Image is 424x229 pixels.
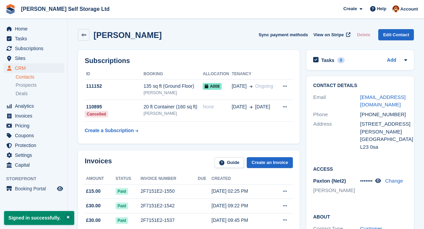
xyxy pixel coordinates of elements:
[16,82,64,89] a: Prospects
[3,34,64,43] a: menu
[259,29,308,40] button: Sync payment methods
[116,188,128,195] span: Paid
[4,211,74,225] p: Signed in successfully.
[85,57,293,65] h2: Subscriptions
[360,143,407,151] div: L23 0sa
[85,69,143,80] th: ID
[313,187,360,194] li: [PERSON_NAME]
[15,54,56,63] span: Sites
[354,29,373,40] button: Delete
[314,32,344,38] span: View on Stripe
[15,63,56,73] span: CRM
[3,24,64,34] a: menu
[377,5,386,12] span: Help
[387,57,396,64] a: Add
[313,120,360,151] div: Address
[5,4,16,14] img: stora-icon-8386f47178a22dfd0bd8f6a31ec36ba5ce8667c1dd55bd0f319d3a0aa187defe.svg
[313,213,407,220] h2: About
[203,103,232,110] div: None
[3,54,64,63] a: menu
[141,217,198,224] div: 2F7151E2-1537
[360,94,406,108] a: [EMAIL_ADDRESS][DOMAIN_NAME]
[143,83,203,90] div: 135 sq ft (Ground Floor)
[16,90,28,97] span: Deals
[313,178,346,184] span: Paxton (Net2)
[85,124,138,137] a: Create a Subscription
[94,30,162,40] h2: [PERSON_NAME]
[85,103,143,110] div: 110895
[232,83,247,90] span: [DATE]
[378,29,414,40] a: Edit Contact
[313,111,360,119] div: Phone
[116,217,128,224] span: Paid
[3,63,64,73] a: menu
[85,173,116,184] th: Amount
[16,74,64,80] a: Contacts
[337,57,345,63] div: 0
[3,111,64,121] a: menu
[3,184,64,193] a: menu
[321,57,335,63] h2: Tasks
[15,141,56,150] span: Protection
[3,141,64,150] a: menu
[313,93,360,109] div: Email
[232,69,277,80] th: Tenancy
[232,103,247,110] span: [DATE]
[143,69,203,80] th: Booking
[3,121,64,130] a: menu
[15,111,56,121] span: Invoices
[360,120,407,128] div: [STREET_ADDRESS]
[392,5,399,12] img: Peter Wild
[360,111,407,119] div: [PHONE_NUMBER]
[211,217,270,224] div: [DATE] 09:45 PM
[15,121,56,130] span: Pricing
[141,202,198,209] div: 2F7151E2-1542
[198,173,211,184] th: Due
[3,44,64,53] a: menu
[360,128,407,136] div: [PERSON_NAME]
[385,178,403,184] a: Change
[215,157,244,168] a: Guide
[86,217,101,224] span: £30.00
[211,202,270,209] div: [DATE] 09:22 PM
[255,103,270,110] span: [DATE]
[15,34,56,43] span: Tasks
[86,188,101,195] span: £15.00
[15,150,56,160] span: Settings
[3,150,64,160] a: menu
[203,69,232,80] th: Allocation
[16,90,64,97] a: Deals
[15,44,56,53] span: Subscriptions
[116,173,141,184] th: Status
[15,160,56,170] span: Capital
[143,90,203,96] div: [PERSON_NAME]
[18,3,112,15] a: [PERSON_NAME] Self Storage Ltd
[360,136,407,143] div: [GEOGRAPHIC_DATA]
[86,202,101,209] span: £30.00
[311,29,352,40] a: View on Stripe
[15,131,56,140] span: Coupons
[143,103,203,110] div: 20 ft Container (160 sq ft)
[400,6,418,13] span: Account
[85,111,108,118] div: Cancelled
[3,160,64,170] a: menu
[211,173,270,184] th: Created
[85,83,143,90] div: 111152
[3,101,64,111] a: menu
[56,185,64,193] a: Preview store
[15,184,56,193] span: Booking Portal
[211,188,270,195] div: [DATE] 02:25 PM
[16,82,37,88] span: Prospects
[360,178,373,184] span: •••••••
[15,24,56,34] span: Home
[143,110,203,117] div: [PERSON_NAME]
[313,165,407,172] h2: Access
[85,157,112,168] h2: Invoices
[85,127,134,134] div: Create a Subscription
[313,83,407,88] h2: Contact Details
[343,5,357,12] span: Create
[255,83,273,89] span: Ongoing
[247,157,293,168] a: Create an Invoice
[141,173,198,184] th: Invoice number
[15,101,56,111] span: Analytics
